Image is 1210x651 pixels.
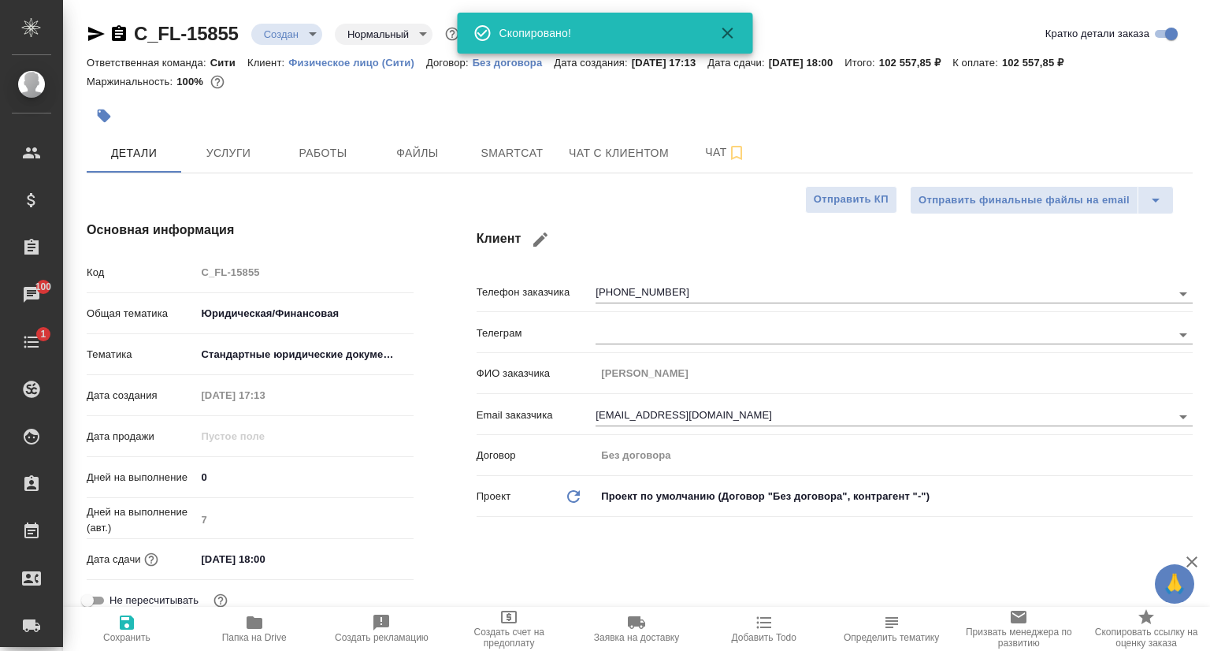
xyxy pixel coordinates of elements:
p: Дата сдачи [87,552,141,567]
p: [DATE] 18:00 [769,57,845,69]
button: Нормальный [343,28,414,41]
span: Не пересчитывать [109,593,199,608]
button: Open [1172,406,1194,428]
p: 102 557,85 ₽ [1002,57,1075,69]
span: Услуги [191,143,266,163]
p: Тематика [87,347,195,363]
p: Договор: [426,57,473,69]
a: C_FL-15855 [134,23,239,44]
span: Папка на Drive [222,632,287,643]
button: Если добавить услуги и заполнить их объемом, то дата рассчитается автоматически [141,549,161,570]
p: Дней на выполнение (авт.) [87,504,195,536]
div: Проект по умолчанию (Договор "Без договора", контрагент "-") [596,483,1193,510]
p: Дата создания: [554,57,631,69]
p: Итого: [844,57,878,69]
p: Без договора [473,57,555,69]
span: Чат [688,143,763,162]
span: Определить тематику [844,632,939,643]
button: Создать счет на предоплату [445,607,573,651]
p: Клиент: [247,57,288,69]
span: Создать рекламацию [335,632,429,643]
input: Пустое поле [195,261,414,284]
button: Папка на Drive [191,607,318,651]
p: 102 557,85 ₽ [879,57,952,69]
svg: Подписаться [727,143,746,162]
p: Общая тематика [87,306,195,322]
button: Добавить Todo [700,607,828,651]
button: Включи, если не хочешь, чтобы указанная дата сдачи изменилась после переставления заказа в 'Подтв... [210,590,231,611]
p: Дата создания [87,388,195,404]
input: Пустое поле [596,362,1193,385]
button: Доп статусы указывают на важность/срочность заказа [442,24,462,44]
p: Договор [477,448,596,463]
input: ✎ Введи что-нибудь [195,548,333,571]
span: Чат с клиентом [569,143,669,163]
p: Ответственная команда: [87,57,210,69]
input: Пустое поле [195,425,333,448]
button: Создать рекламацию [318,607,446,651]
p: К оплате: [952,57,1002,69]
button: Определить тематику [828,607,956,651]
p: Код [87,265,195,281]
h4: Основная информация [87,221,414,240]
button: Скопировать ссылку для ЯМессенджера [87,24,106,43]
button: Скопировать ссылку [109,24,128,43]
button: 🙏 [1155,564,1194,604]
p: Маржинальность: [87,76,176,87]
p: Физическое лицо (Сити) [288,57,426,69]
span: Кратко детали заказа [1045,26,1149,42]
span: Заявка на доставку [594,632,679,643]
div: split button [910,186,1174,214]
button: Open [1172,283,1194,305]
button: Отправить финальные файлы на email [910,186,1138,214]
span: 1 [31,326,55,342]
a: 100 [4,275,59,314]
button: Open [1172,324,1194,346]
input: ✎ Введи что-нибудь [195,466,414,489]
button: Отправить КП [805,186,897,214]
span: Добавить Todo [732,632,796,643]
span: Отправить КП [814,191,889,209]
button: Призвать менеджера по развитию [955,607,1082,651]
span: Призвать менеджера по развитию [964,627,1073,649]
input: Пустое поле [596,444,1193,467]
span: 100 [26,279,61,295]
p: Дата сдачи: [707,57,768,69]
span: Сохранить [103,632,150,643]
span: Детали [96,143,172,163]
span: Smartcat [474,143,550,163]
div: Стандартные юридические документы, договоры, уставы [195,341,414,368]
a: 1 [4,322,59,362]
span: Скопировать ссылку на оценку заказа [1092,627,1201,649]
button: Закрыть [709,24,747,43]
span: Работы [285,143,361,163]
button: 0.00 RUB; [207,72,228,92]
span: Отправить финальные файлы на email [919,192,1130,210]
input: Пустое поле [195,508,414,531]
p: Дней на выполнение [87,470,195,485]
h4: Клиент [477,221,1193,259]
p: Сити [210,57,247,69]
a: Без договора [473,55,555,69]
div: Создан [335,24,432,45]
span: 🙏 [1161,567,1188,601]
div: Создан [251,24,322,45]
span: Создать счет на предоплату [455,627,563,649]
p: 100% [176,76,207,87]
p: Телеграм [477,325,596,341]
button: Сохранить [63,607,191,651]
input: Пустое поле [195,384,333,407]
p: Дата продажи [87,429,195,445]
p: ФИО заказчика [477,366,596,381]
button: Создан [259,28,303,41]
p: [DATE] 17:13 [632,57,708,69]
button: Скопировать ссылку на оценку заказа [1082,607,1210,651]
span: Файлы [380,143,455,163]
p: Проект [477,489,511,504]
button: Заявка на доставку [573,607,700,651]
p: Email заказчика [477,407,596,423]
button: Добавить тэг [87,99,121,133]
a: Физическое лицо (Сити) [288,55,426,69]
p: Телефон заказчика [477,285,596,300]
div: Юридическая/Финансовая [195,300,414,327]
